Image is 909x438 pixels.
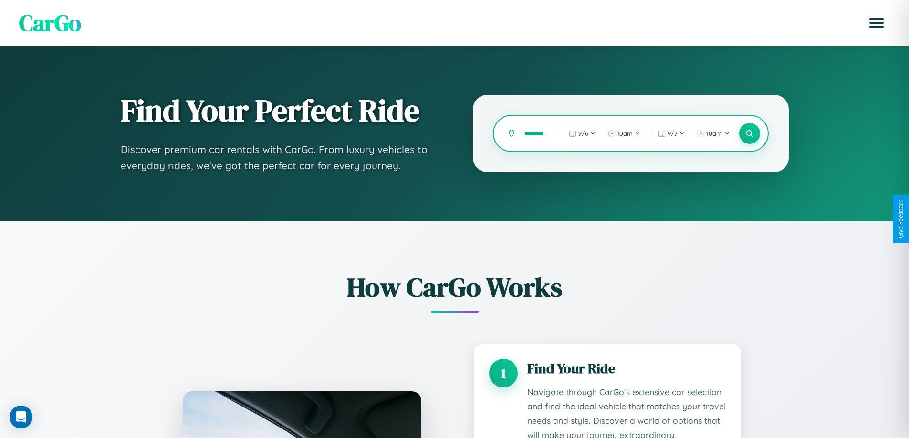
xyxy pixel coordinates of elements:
[121,142,435,173] p: Discover premium car rentals with CarGo. From luxury vehicles to everyday rides, we've got the pe...
[863,10,890,36] button: Open menu
[578,130,588,137] span: 9 / 6
[898,200,904,238] div: Give Feedback
[603,126,645,141] button: 10am
[564,126,601,141] button: 9/6
[168,269,741,306] h2: How CarGo Works
[19,7,81,39] span: CarGo
[121,94,435,127] h1: Find Your Perfect Ride
[668,130,678,137] span: 9 / 7
[617,130,633,137] span: 10am
[653,126,690,141] button: 9/7
[527,359,726,378] h3: Find Your Ride
[692,126,734,141] button: 10am
[489,359,518,387] div: 1
[10,406,32,428] div: Open Intercom Messenger
[706,130,722,137] span: 10am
